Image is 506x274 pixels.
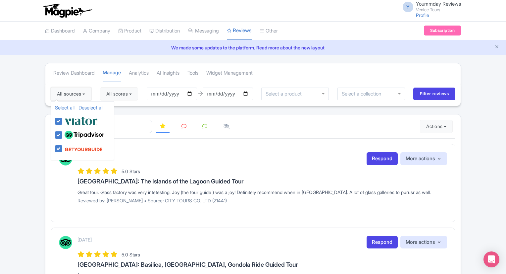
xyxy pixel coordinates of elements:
a: Dashboard [45,22,75,40]
img: tripadvisor_background-ebb97188f8c6c657a79ad20e0caa6051.svg [65,131,104,139]
h3: [GEOGRAPHIC_DATA]: Basilica, [GEOGRAPHIC_DATA], Gondola Ride Guided Tour [77,261,447,268]
a: AI Insights [157,64,179,82]
div: Open Intercom Messenger [483,251,499,267]
a: Profile [416,12,429,18]
a: Messaging [188,22,219,40]
a: Reviews [227,22,252,40]
img: Tripadvisor Logo [59,236,72,249]
a: Tools [187,64,198,82]
a: Select all [55,104,75,111]
a: Analytics [129,64,149,82]
button: All scores [100,87,138,101]
a: Manage [103,64,121,83]
button: More actions [400,152,447,165]
a: Company [83,22,110,40]
button: Close announcement [494,43,499,51]
input: Select a collection [342,91,386,97]
span: Yoummday Reviews [416,1,461,7]
a: Subscription [424,26,461,35]
button: All sources [51,87,91,101]
a: We made some updates to the platform. Read more about the new layout [4,44,502,51]
ul: All sources [51,101,114,160]
a: Product [118,22,141,40]
input: Filter reviews [413,88,455,100]
button: Actions [420,120,453,133]
img: viator-e2bf771eb72f7a6029a5edfbb081213a.svg [65,115,98,126]
p: Reviewed by: [PERSON_NAME] • Source: CITY TOURS CO. LTD (21441) [77,197,447,204]
a: Y Yoummday Reviews Venice Tours [399,1,461,12]
img: logo-ab69f6fb50320c5b225c76a69d11143b.png [42,3,93,18]
span: 5.0 Stars [122,252,140,257]
a: Respond [367,152,398,165]
button: More actions [400,236,447,249]
a: Review Dashboard [53,64,95,82]
p: [DATE] [77,236,92,243]
a: Deselect all [78,104,103,111]
input: Select a product [266,91,305,97]
img: get_your_guide-5a6366678479520ec94e3f9d2b9f304b.svg [65,143,103,156]
a: Respond [367,236,398,249]
h3: [GEOGRAPHIC_DATA]: The Islands of the Lagoon Guided Tour [77,178,447,185]
div: Great tour. Glass factory was very intetesting. Joy (the tour guide ) was a joy! Definitely recom... [77,189,447,196]
a: Widget Management [206,64,253,82]
span: 5.0 Stars [122,169,140,174]
small: Venice Tours [416,8,461,12]
a: Other [260,22,278,40]
a: Distribution [149,22,180,40]
span: Y [403,2,413,12]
